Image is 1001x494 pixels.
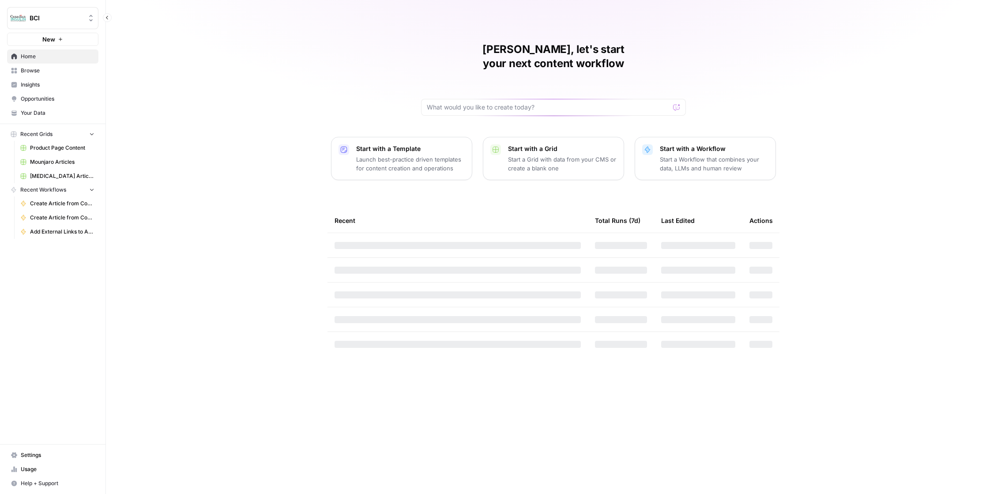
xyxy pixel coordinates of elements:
[21,109,94,117] span: Your Data
[660,155,768,173] p: Start a Workflow that combines your data, LLMs and human review
[660,144,768,153] p: Start with a Workflow
[427,103,670,112] input: What would you like to create today?
[30,228,94,236] span: Add External Links to Article
[42,35,55,44] span: New
[7,78,98,92] a: Insights
[421,42,686,71] h1: [PERSON_NAME], let's start your next content workflow
[21,95,94,103] span: Opportunities
[10,10,26,26] img: BCI Logo
[16,225,98,239] a: Add External Links to Article
[7,106,98,120] a: Your Data
[7,128,98,141] button: Recent Grids
[20,130,53,138] span: Recent Grids
[635,137,776,180] button: Start with a WorkflowStart a Workflow that combines your data, LLMs and human review
[16,211,98,225] a: Create Article from Content Brief - [PERSON_NAME]
[21,53,94,60] span: Home
[335,208,581,233] div: Recent
[508,144,617,153] p: Start with a Grid
[30,144,94,152] span: Product Page Content
[7,183,98,196] button: Recent Workflows
[16,155,98,169] a: Mounjaro Articles
[483,137,624,180] button: Start with a GridStart a Grid with data from your CMS or create a blank one
[30,14,83,23] span: BCI
[7,33,98,46] button: New
[595,208,640,233] div: Total Runs (7d)
[16,196,98,211] a: Create Article from Content Brief - [MEDICAL_DATA]
[30,172,94,180] span: [MEDICAL_DATA] Articles
[7,448,98,462] a: Settings
[7,49,98,64] a: Home
[21,465,94,473] span: Usage
[508,155,617,173] p: Start a Grid with data from your CMS or create a blank one
[16,141,98,155] a: Product Page Content
[30,158,94,166] span: Mounjaro Articles
[661,208,695,233] div: Last Edited
[20,186,66,194] span: Recent Workflows
[7,476,98,490] button: Help + Support
[16,169,98,183] a: [MEDICAL_DATA] Articles
[331,137,472,180] button: Start with a TemplateLaunch best-practice driven templates for content creation and operations
[7,462,98,476] a: Usage
[21,81,94,89] span: Insights
[30,214,94,222] span: Create Article from Content Brief - [PERSON_NAME]
[21,451,94,459] span: Settings
[30,200,94,207] span: Create Article from Content Brief - [MEDICAL_DATA]
[356,155,465,173] p: Launch best-practice driven templates for content creation and operations
[21,67,94,75] span: Browse
[7,92,98,106] a: Opportunities
[21,479,94,487] span: Help + Support
[7,7,98,29] button: Workspace: BCI
[356,144,465,153] p: Start with a Template
[749,208,773,233] div: Actions
[7,64,98,78] a: Browse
